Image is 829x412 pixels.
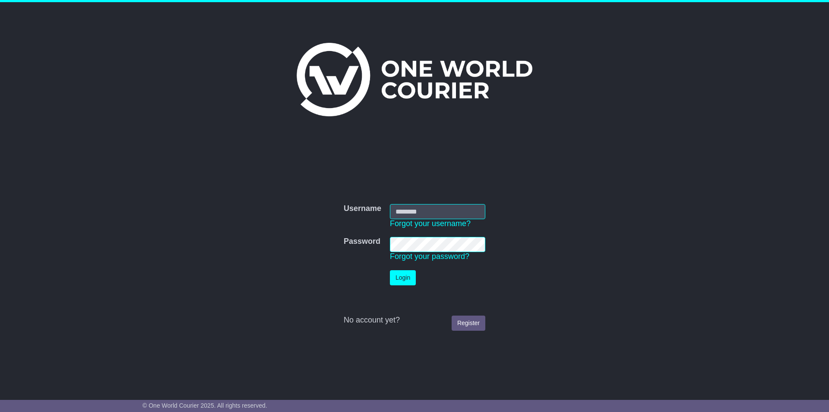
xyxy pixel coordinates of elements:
a: Register [452,316,485,331]
a: Forgot your username? [390,219,471,228]
button: Login [390,270,416,285]
label: Password [344,237,380,246]
span: © One World Courier 2025. All rights reserved. [142,402,267,409]
a: Forgot your password? [390,252,469,261]
label: Username [344,204,381,214]
div: No account yet? [344,316,485,325]
img: One World [297,43,532,116]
